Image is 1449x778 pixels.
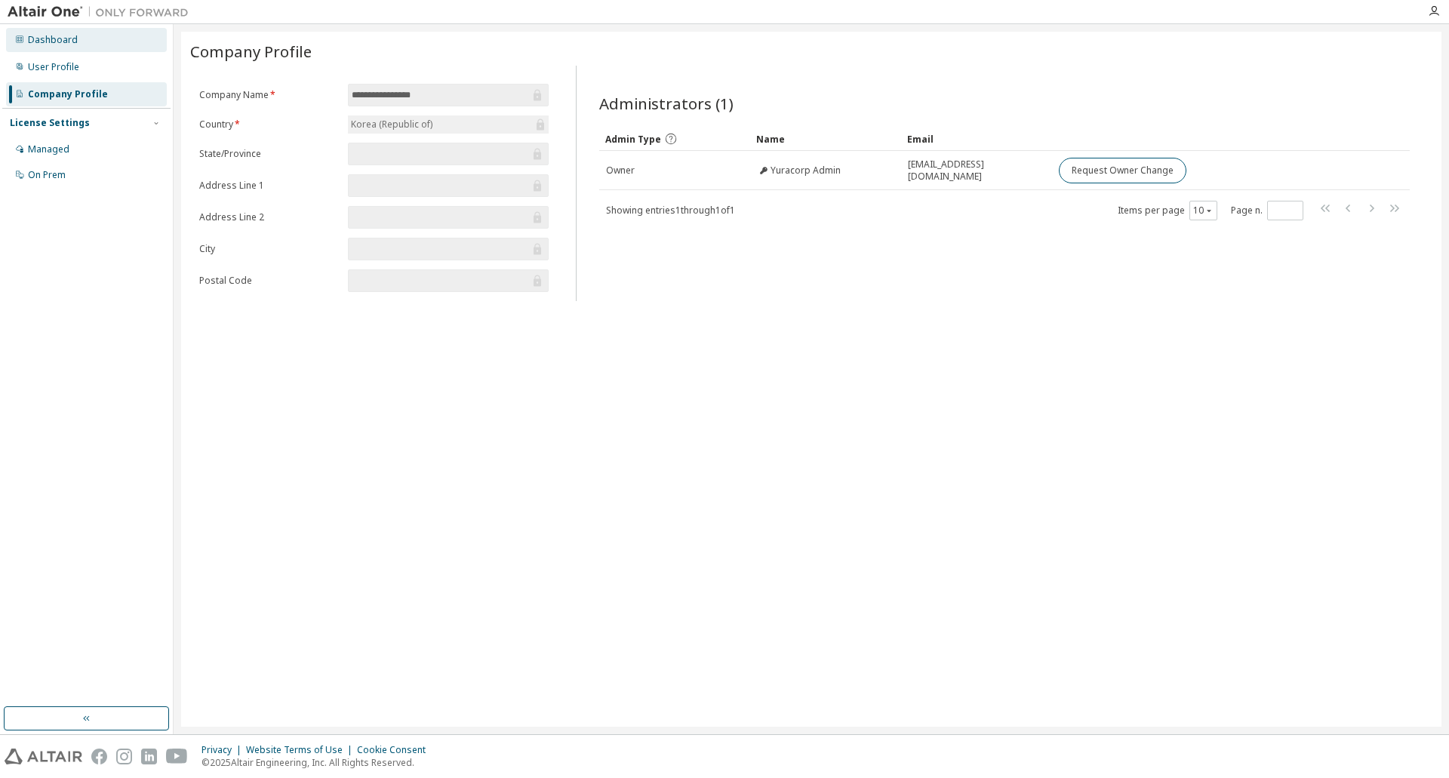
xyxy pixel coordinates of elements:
[202,744,246,756] div: Privacy
[116,749,132,764] img: instagram.svg
[8,5,196,20] img: Altair One
[1231,201,1303,220] span: Page n.
[246,744,357,756] div: Website Terms of Use
[202,756,435,769] p: © 2025 Altair Engineering, Inc. All Rights Reserved.
[28,169,66,181] div: On Prem
[199,275,339,287] label: Postal Code
[199,243,339,255] label: City
[199,180,339,192] label: Address Line 1
[1193,204,1214,217] button: 10
[199,148,339,160] label: State/Province
[606,204,735,217] span: Showing entries 1 through 1 of 1
[908,158,1045,183] span: [EMAIL_ADDRESS][DOMAIN_NAME]
[28,88,108,100] div: Company Profile
[349,116,435,133] div: Korea (Republic of)
[1059,158,1186,183] button: Request Owner Change
[1118,201,1217,220] span: Items per page
[756,127,895,151] div: Name
[907,127,1046,151] div: Email
[606,165,635,177] span: Owner
[141,749,157,764] img: linkedin.svg
[605,133,661,146] span: Admin Type
[599,93,734,114] span: Administrators (1)
[771,165,841,177] span: Yuracorp Admin
[91,749,107,764] img: facebook.svg
[348,115,549,134] div: Korea (Republic of)
[199,211,339,223] label: Address Line 2
[28,143,69,155] div: Managed
[5,749,82,764] img: altair_logo.svg
[357,744,435,756] div: Cookie Consent
[28,34,78,46] div: Dashboard
[28,61,79,73] div: User Profile
[199,118,339,131] label: Country
[10,117,90,129] div: License Settings
[190,41,312,62] span: Company Profile
[166,749,188,764] img: youtube.svg
[199,89,339,101] label: Company Name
